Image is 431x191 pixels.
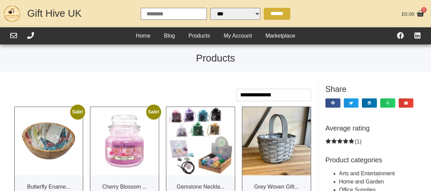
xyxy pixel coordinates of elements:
bdi: 0.00 [402,11,415,17]
div: Share on twitter [344,98,359,108]
h5: Share [325,85,413,93]
div: Call Us [27,32,34,40]
a: Ratedout of 5(1) [325,138,361,145]
div: Share on email [399,98,414,108]
div: Share on linkedin [362,98,377,108]
img: Gemstone Necklace Kit [166,107,235,176]
a: Arts and Entertainment [339,170,395,176]
h5: Average rating [325,124,413,132]
span: Sale! [146,105,161,120]
span: 0 [421,7,427,13]
a: Blog [157,31,182,41]
img: Grey Woven Gift Basket [242,107,311,176]
span: £ [402,11,404,17]
a: Email Us [10,32,17,39]
a: Visit our Facebook Page [397,32,404,39]
a: Gift Hive UK [27,8,82,19]
a: Home [129,31,157,41]
nav: Header Menu [129,31,302,41]
img: GHUK-Site-Icon-2024-2 [3,5,20,22]
h5: Product categories [325,156,413,164]
a: Call Us [27,32,34,39]
img: Cherry Blossom Small Jar Candle [90,107,159,176]
a: Find Us On LinkedIn [414,32,421,39]
span: Sale! [70,105,85,120]
a: Products [182,31,217,41]
a: My Account [217,31,259,41]
div: Share on facebook [325,98,340,108]
span: Rated out of 5 [325,138,355,157]
select: Shop order [236,89,311,101]
div: Share on whatsapp [380,98,395,108]
a: Home and Garden [339,179,384,185]
a: £0.00 0 [400,8,426,19]
a: Marketplace [259,31,302,41]
img: Butterfly Enamel Bowl [15,107,83,176]
h1: Products [3,53,428,63]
